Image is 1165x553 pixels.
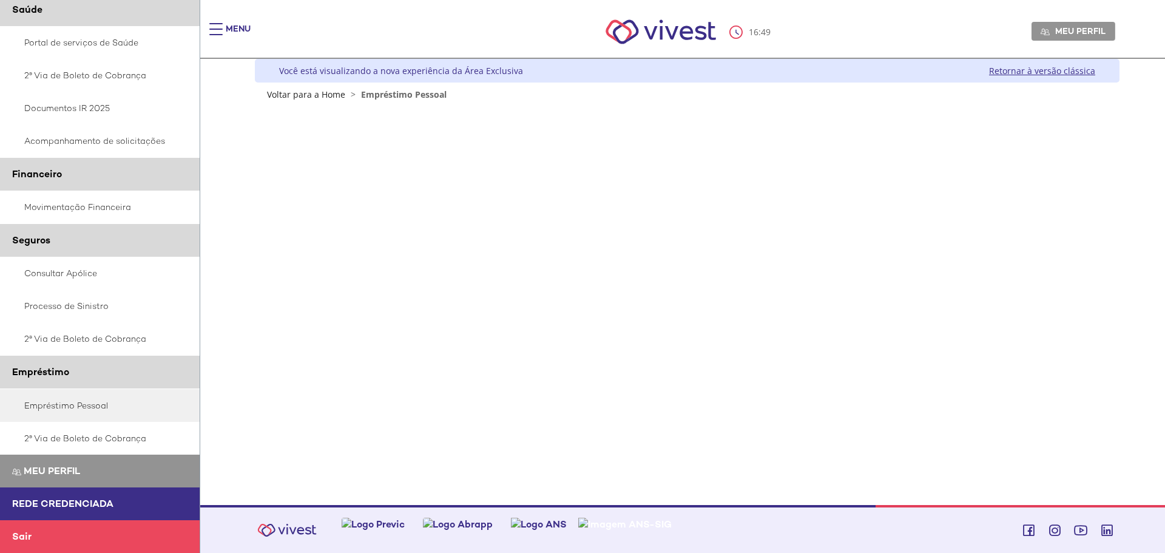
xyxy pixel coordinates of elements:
span: 16 [749,26,758,38]
span: Meu perfil [24,464,80,477]
span: Empréstimo [12,365,69,378]
span: Rede Credenciada [12,497,113,510]
a: Retornar à versão clássica [989,65,1095,76]
img: Logo Previc [342,518,405,531]
span: Seguros [12,234,50,246]
img: Vivest [592,6,730,58]
span: Empréstimo Pessoal [361,89,447,100]
section: <span lang="pt-BR" dir="ltr">Empréstimos - Phoenix Finne</span> [327,111,1048,370]
span: Sair [12,530,32,543]
img: Vivest [251,517,323,544]
span: Meu perfil [1055,25,1106,36]
div: : [729,25,773,39]
div: Vivest [246,59,1119,505]
a: Meu perfil [1032,22,1115,40]
img: Logo ANS [511,518,567,531]
footer: Vivest [200,505,1165,553]
span: > [348,89,359,100]
img: Logo Abrapp [423,518,493,531]
img: Imagem ANS-SIG [578,518,672,531]
div: Menu [226,23,251,47]
img: Meu perfil [12,467,21,477]
a: Voltar para a Home [267,89,345,100]
span: 49 [761,26,771,38]
div: Você está visualizando a nova experiência da Área Exclusiva [279,65,523,76]
img: Meu perfil [1041,27,1050,36]
span: Financeiro [12,168,62,180]
iframe: Iframe [327,111,1048,368]
span: Saúde [12,3,42,16]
